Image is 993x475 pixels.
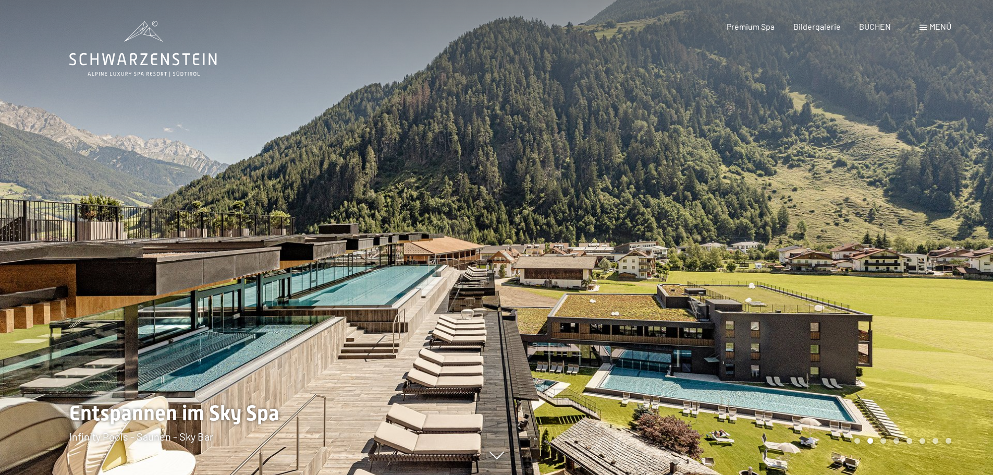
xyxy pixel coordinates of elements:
a: Premium Spa [727,21,775,31]
div: Carousel Pagination [851,438,951,444]
div: Carousel Page 2 (Current Slide) [867,438,873,444]
a: BUCHEN [859,21,891,31]
div: Carousel Page 6 [920,438,925,444]
div: Carousel Page 1 [854,438,860,444]
div: Carousel Page 4 [893,438,899,444]
span: Menü [929,21,951,31]
div: Carousel Page 5 [906,438,912,444]
div: Carousel Page 8 [946,438,951,444]
div: Carousel Page 3 [880,438,886,444]
div: Carousel Page 7 [933,438,938,444]
a: Bildergalerie [793,21,841,31]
